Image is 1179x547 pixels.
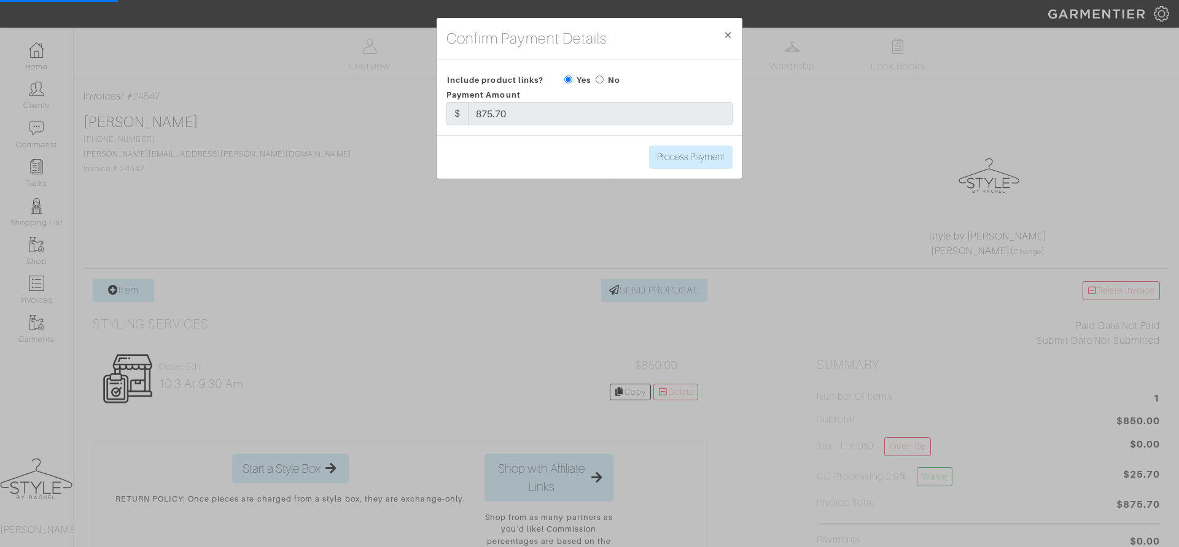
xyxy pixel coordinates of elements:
[723,26,733,43] span: ×
[608,74,620,86] label: No
[577,74,591,86] label: Yes
[446,28,607,50] h4: Confirm Payment Details
[447,71,543,89] span: Include product links?
[446,90,521,99] span: Payment Amount
[446,102,469,125] div: $
[649,145,733,169] input: Process Payment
